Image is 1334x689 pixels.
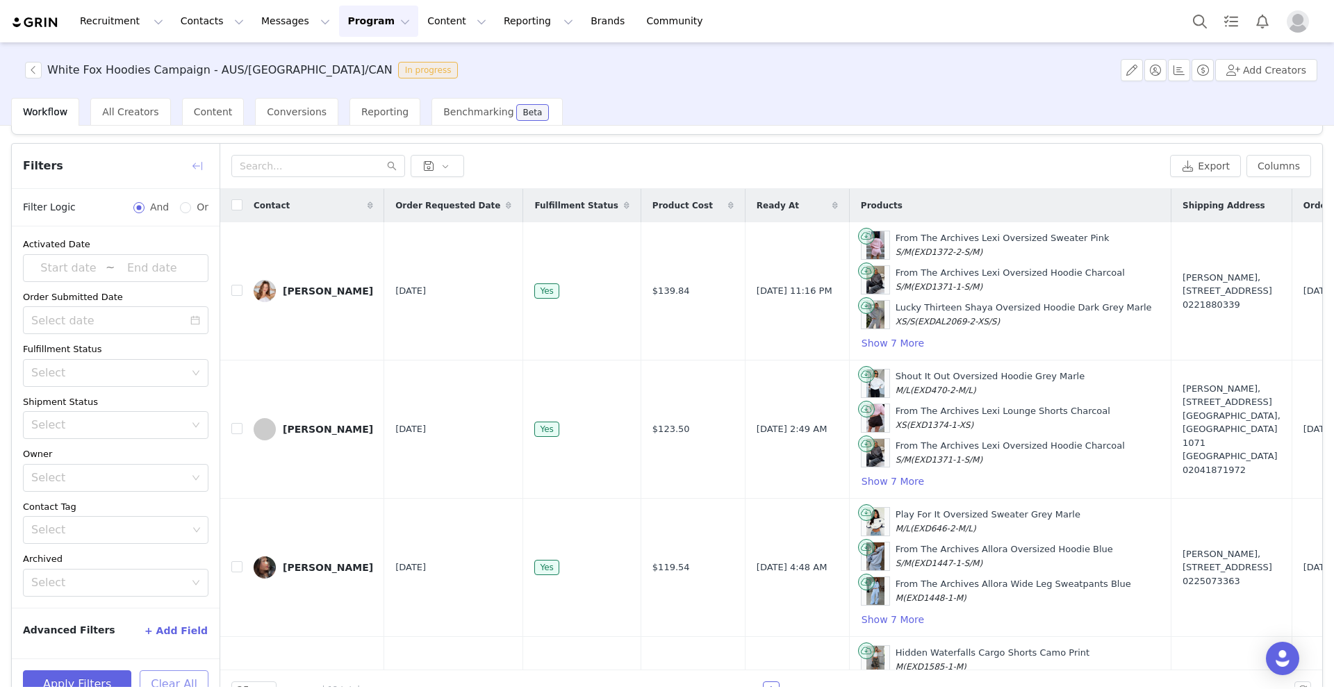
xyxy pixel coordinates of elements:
[23,447,208,461] div: Owner
[395,422,426,436] span: [DATE]
[896,385,910,395] span: M/L
[896,439,1125,466] div: From The Archives Lexi Oversized Hoodie Charcoal
[896,317,915,326] span: XS/S
[23,200,76,215] span: Filter Logic
[866,542,884,570] img: Product Image
[1183,574,1281,588] div: 0225073363
[283,285,373,297] div: [PERSON_NAME]
[31,576,185,590] div: Select
[23,158,63,174] span: Filters
[419,6,495,37] button: Content
[1266,642,1299,675] div: Open Intercom Messenger
[896,593,903,603] span: M
[1183,382,1281,477] div: [PERSON_NAME], [STREET_ADDRESS] [GEOGRAPHIC_DATA], [GEOGRAPHIC_DATA] 1071 [GEOGRAPHIC_DATA]
[23,552,208,566] div: Archived
[23,238,208,251] div: Activated Date
[866,508,884,536] img: Product Image
[31,259,106,277] input: Start date
[757,422,827,436] span: [DATE] 2:49 AM
[866,404,884,432] img: Product Image
[861,335,925,351] button: Show 7 More
[495,6,582,37] button: Reporting
[903,662,966,672] span: (EXD1585-1-M)
[896,370,1085,397] div: Shout It Out Oversized Hoodie Grey Marle
[192,369,200,379] i: icon: down
[191,200,208,215] span: Or
[231,155,405,177] input: Search...
[254,280,276,302] img: ef5c15fc-7f04-4ff5-b16d-d5d67b48a0b6.jpg
[866,577,884,605] img: Product Image
[911,247,982,257] span: (EXD1372-2-S/M)
[911,455,982,465] span: (EXD1371-1-S/M)
[283,562,373,573] div: [PERSON_NAME]
[896,524,910,533] span: M/L
[903,593,966,603] span: (EXD1448-1-M)
[23,500,208,514] div: Contact Tag
[896,231,1110,258] div: From The Archives Lexi Oversized Sweater Pink
[145,200,174,215] span: And
[534,199,618,212] span: Fulfillment Status
[102,106,158,117] span: All Creators
[896,404,1110,431] div: From The Archives Lexi Lounge Shorts Charcoal
[192,474,200,483] i: icon: down
[72,6,172,37] button: Recruitment
[1215,59,1317,81] button: Add Creators
[23,290,208,304] div: Order Submitted Date
[254,199,290,212] span: Contact
[896,301,1152,328] div: Lucky Thirteen Shaya Oversized Hoodie Dark Grey Marle
[1183,547,1281,588] div: [PERSON_NAME], [STREET_ADDRESS]
[25,62,463,78] span: [object Object]
[283,424,373,435] div: [PERSON_NAME]
[1287,10,1309,33] img: placeholder-profile.jpg
[582,6,637,37] a: Brands
[861,611,925,628] button: Show 7 More
[31,471,185,485] div: Select
[253,6,338,37] button: Messages
[23,342,208,356] div: Fulfillment Status
[339,6,418,37] button: Program
[914,317,1000,326] span: (EXDAL2069-2-XS/S)
[395,199,500,212] span: Order Requested Date
[652,422,690,436] span: $123.50
[1183,463,1281,477] div: 02041871972
[896,558,911,568] span: S/M
[911,558,982,568] span: (EXD1447-1-S/M)
[23,395,208,409] div: Shipment Status
[652,199,713,212] span: Product Cost
[1183,199,1265,212] span: Shipping Address
[866,301,884,329] img: Product Image
[144,620,208,642] button: + Add Field
[395,561,426,574] span: [DATE]
[910,524,976,533] span: (EXD646-2-M/L)
[1185,6,1215,37] button: Search
[194,106,233,117] span: Content
[866,370,884,397] img: Product Image
[896,508,1080,535] div: Play For It Oversized Sweater Grey Marle
[267,106,327,117] span: Conversions
[31,366,185,380] div: Select
[1278,10,1323,33] button: Profile
[395,284,426,298] span: [DATE]
[11,16,60,29] a: grin logo
[192,526,201,536] i: icon: down
[190,315,200,325] i: icon: calendar
[896,420,907,430] span: XS
[254,556,276,579] img: 6ce4bc5a-5815-4a75-885f-d582d69cb033.jpg
[1216,6,1246,37] a: Tasks
[866,646,884,674] img: Product Image
[910,385,976,395] span: (EXD470-2-M/L)
[172,6,252,37] button: Contacts
[652,561,690,574] span: $119.54
[896,542,1113,570] div: From The Archives Allora Oversized Hoodie Blue
[47,62,393,78] h3: White Fox Hoodies Campaign - AUS/[GEOGRAPHIC_DATA]/CAN
[523,108,543,117] div: Beta
[254,418,373,440] a: [PERSON_NAME]
[534,560,559,575] span: Yes
[254,556,373,579] a: [PERSON_NAME]
[896,455,911,465] span: S/M
[23,106,67,117] span: Workflow
[861,473,925,490] button: Show 7 More
[896,266,1125,293] div: From The Archives Lexi Oversized Hoodie Charcoal
[192,579,200,588] i: icon: down
[757,199,799,212] span: Ready At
